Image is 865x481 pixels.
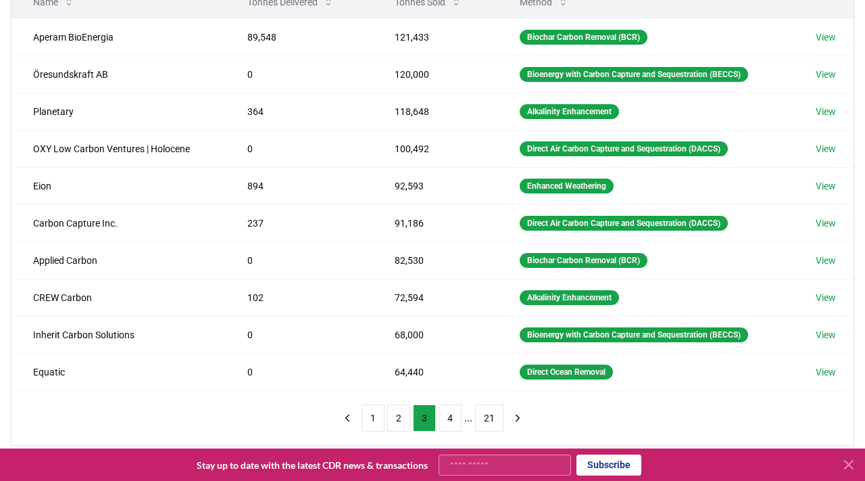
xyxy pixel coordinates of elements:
td: 89,548 [226,18,373,55]
a: View [816,216,836,230]
td: CREW Carbon [11,279,226,316]
a: View [816,254,836,267]
a: View [816,179,836,193]
div: Bioenergy with Carbon Capture and Sequestration (BECCS) [520,327,748,342]
td: 64,440 [373,353,498,390]
td: 100,492 [373,130,498,167]
div: Direct Air Carbon Capture and Sequestration (DACCS) [520,141,728,156]
a: View [816,142,836,156]
td: 120,000 [373,55,498,93]
div: Direct Air Carbon Capture and Sequestration (DACCS) [520,216,728,231]
td: 68,000 [373,316,498,353]
td: Equatic [11,353,226,390]
td: 0 [226,130,373,167]
td: 82,530 [373,242,498,279]
td: 894 [226,167,373,204]
div: Biochar Carbon Removal (BCR) [520,253,647,268]
td: 72,594 [373,279,498,316]
button: 21 [475,405,503,432]
button: 1 [362,405,385,432]
td: 364 [226,93,373,130]
td: 102 [226,279,373,316]
td: 0 [226,55,373,93]
td: Eion [11,167,226,204]
button: next page [506,405,529,432]
td: 237 [226,204,373,242]
div: Biochar Carbon Removal (BCR) [520,30,647,45]
td: Aperam BioEnergia [11,18,226,55]
a: View [816,291,836,304]
a: View [816,328,836,342]
td: Applied Carbon [11,242,226,279]
div: Alkalinity Enhancement [520,104,619,119]
td: Carbon Capture Inc. [11,204,226,242]
td: Öresundskraft AB [11,55,226,93]
td: OXY Low Carbon Ventures | Holocene [11,130,226,167]
a: View [816,68,836,81]
div: Bioenergy with Carbon Capture and Sequestration (BECCS) [520,67,748,82]
td: 121,433 [373,18,498,55]
a: View [816,30,836,44]
td: Planetary [11,93,226,130]
a: View [816,105,836,118]
button: 2 [387,405,410,432]
li: ... [464,410,472,426]
td: Inherit Carbon Solutions [11,316,226,353]
button: previous page [336,405,359,432]
button: 4 [439,405,462,432]
div: Direct Ocean Removal [520,365,613,380]
td: 0 [226,316,373,353]
td: 91,186 [373,204,498,242]
td: 92,593 [373,167,498,204]
button: 3 [413,405,436,432]
a: View [816,365,836,379]
td: 118,648 [373,93,498,130]
td: 0 [226,242,373,279]
td: 0 [226,353,373,390]
div: Alkalinity Enhancement [520,290,619,305]
div: Enhanced Weathering [520,179,614,193]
